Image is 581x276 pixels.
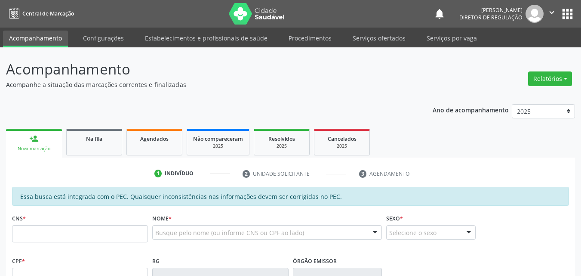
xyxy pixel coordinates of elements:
[421,31,483,46] a: Serviços por vaga
[544,5,560,23] button: 
[386,212,403,225] label: Sexo
[3,31,68,47] a: Acompanhamento
[12,146,56,152] div: Nova marcação
[154,170,162,177] div: 1
[193,135,243,143] span: Não compareceram
[155,228,304,237] span: Busque pelo nome (ou informe CNS ou CPF ao lado)
[152,212,172,225] label: Nome
[459,6,523,14] div: [PERSON_NAME]
[6,6,74,21] a: Central de Marcação
[433,104,509,115] p: Ano de acompanhamento
[283,31,338,46] a: Procedimentos
[293,254,337,268] label: Órgão emissor
[12,187,569,206] div: Essa busca está integrada com o PEC. Quaisquer inconsistências nas informações devem ser corrigid...
[547,8,556,17] i: 
[165,170,194,177] div: Indivíduo
[140,135,169,143] span: Agendados
[29,134,39,143] div: person_add
[347,31,412,46] a: Serviços ofertados
[152,254,160,268] label: RG
[526,5,544,23] img: img
[320,143,363,149] div: 2025
[139,31,274,46] a: Estabelecimentos e profissionais de saúde
[268,135,295,143] span: Resolvidos
[459,14,523,21] span: Diretor de regulação
[328,135,357,143] span: Cancelados
[22,10,74,17] span: Central de Marcação
[86,135,102,143] span: Na fila
[528,71,572,86] button: Relatórios
[560,6,575,22] button: apps
[12,212,26,225] label: CNS
[260,143,303,149] div: 2025
[433,8,446,20] button: notifications
[193,143,243,149] div: 2025
[6,59,404,80] p: Acompanhamento
[389,228,437,237] span: Selecione o sexo
[77,31,130,46] a: Configurações
[6,80,404,89] p: Acompanhe a situação das marcações correntes e finalizadas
